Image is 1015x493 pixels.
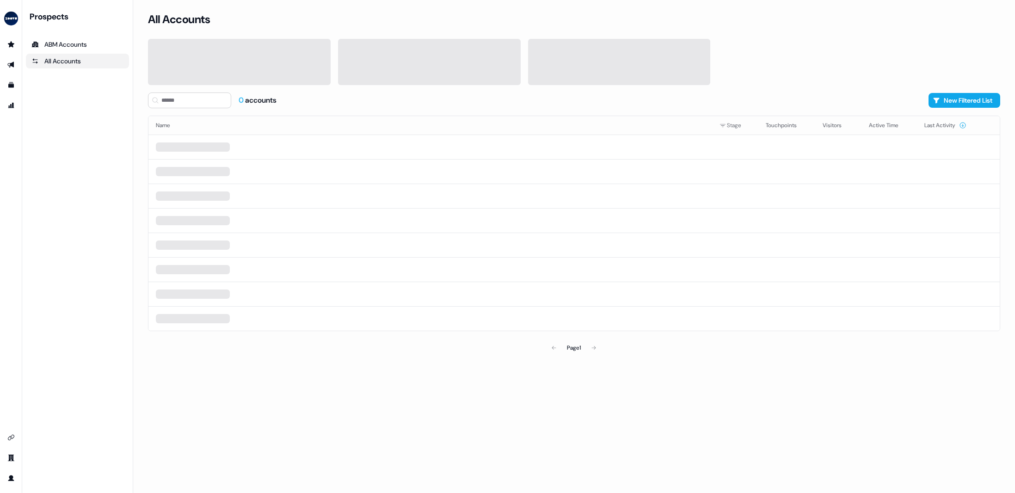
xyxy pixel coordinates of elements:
[823,117,853,134] button: Visitors
[148,12,210,26] h3: All Accounts
[4,450,18,465] a: Go to team
[30,11,129,22] div: Prospects
[148,116,712,135] th: Name
[4,98,18,113] a: Go to attribution
[4,57,18,72] a: Go to outbound experience
[869,117,910,134] button: Active Time
[4,430,18,445] a: Go to integrations
[31,40,123,49] div: ABM Accounts
[924,117,966,134] button: Last Activity
[26,54,129,68] a: All accounts
[31,56,123,66] div: All Accounts
[26,37,129,52] a: ABM Accounts
[567,343,581,352] div: Page 1
[4,37,18,52] a: Go to prospects
[720,121,751,130] div: Stage
[239,95,277,105] div: accounts
[239,95,245,105] span: 0
[929,93,1000,108] button: New Filtered List
[4,78,18,92] a: Go to templates
[766,117,808,134] button: Touchpoints
[4,471,18,486] a: Go to profile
